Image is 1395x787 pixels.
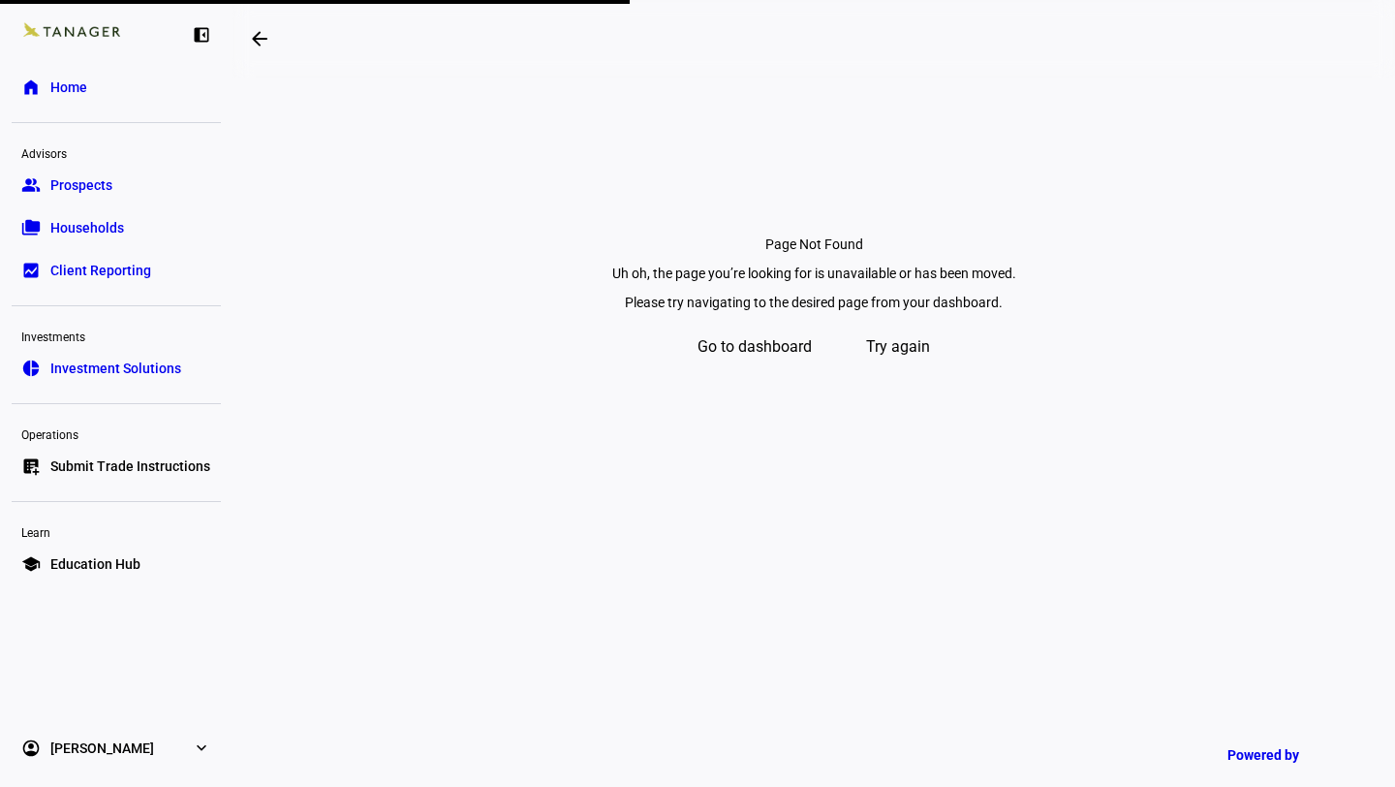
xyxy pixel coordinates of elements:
eth-mat-symbol: account_circle [21,739,41,758]
eth-mat-symbol: group [21,175,41,195]
a: pie_chartInvestment Solutions [12,349,221,388]
eth-mat-symbol: folder_copy [21,218,41,237]
span: Go to dashboard [697,324,812,370]
div: Investments [12,322,221,349]
eth-mat-symbol: expand_more [192,739,211,758]
mat-icon: arrow_backwards [248,27,271,50]
span: Client Reporting [50,261,151,280]
span: [PERSON_NAME] [50,739,154,758]
a: folder_copyHouseholds [12,208,221,247]
eth-mat-symbol: home [21,78,41,97]
span: Try again [866,324,930,370]
eth-mat-symbol: list_alt_add [21,456,41,476]
a: bid_landscapeClient Reporting [12,251,221,290]
span: Households [50,218,124,237]
div: Advisors [12,139,221,166]
button: Try again [839,324,957,370]
eth-mat-symbol: left_panel_close [192,25,211,45]
span: Home [50,78,87,97]
div: Page Not Found [256,236,1372,252]
span: Submit Trade Instructions [50,456,210,476]
span: Education Hub [50,554,140,574]
p: Please try navigating to the desired page from your dashboard. [542,295,1085,310]
button: Go to dashboard [670,324,839,370]
a: groupProspects [12,166,221,205]
a: Powered by [1218,737,1366,772]
eth-mat-symbol: pie_chart [21,359,41,378]
span: Prospects [50,175,112,195]
eth-mat-symbol: school [21,554,41,574]
eth-mat-symbol: bid_landscape [21,261,41,280]
div: Learn [12,518,221,545]
a: homeHome [12,68,221,107]
div: Operations [12,420,221,447]
span: Investment Solutions [50,359,181,378]
p: Uh oh, the page you’re looking for is unavailable or has been moved. [542,266,1085,281]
